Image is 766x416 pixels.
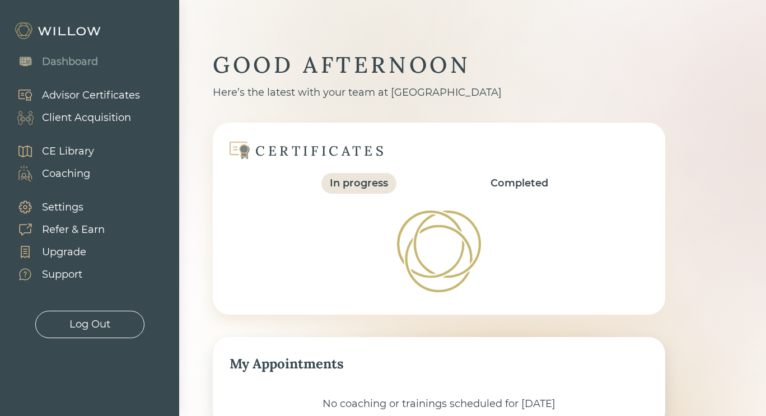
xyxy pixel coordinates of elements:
div: Upgrade [42,245,86,260]
div: Coaching [42,166,90,181]
div: Completed [491,176,548,191]
a: Upgrade [6,241,105,263]
a: CE Library [6,140,94,162]
a: Dashboard [6,50,98,73]
div: No coaching or trainings scheduled for [DATE] [230,396,648,412]
div: Log Out [69,317,110,332]
img: Loading! [397,211,481,292]
div: Settings [42,200,83,215]
div: CERTIFICATES [255,142,386,160]
div: CE Library [42,144,94,159]
div: My Appointments [230,354,648,374]
div: Support [42,267,82,282]
a: Settings [6,196,105,218]
div: Client Acquisition [42,110,131,125]
a: Coaching [6,162,94,185]
div: In progress [330,176,388,191]
div: Refer & Earn [42,222,105,237]
a: Refer & Earn [6,218,105,241]
div: Advisor Certificates [42,88,140,103]
div: GOOD AFTERNOON [213,50,665,80]
img: Willow [14,22,104,40]
a: Advisor Certificates [6,84,140,106]
a: Client Acquisition [6,106,140,129]
div: Here’s the latest with your team at [GEOGRAPHIC_DATA] [213,85,665,100]
div: Dashboard [42,54,98,69]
